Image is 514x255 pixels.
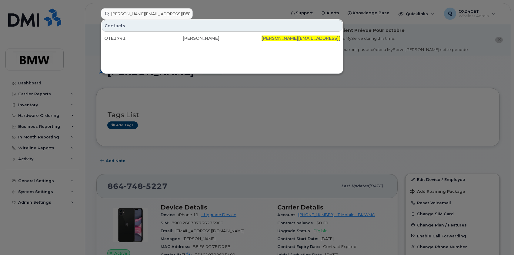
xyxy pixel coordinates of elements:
a: QTE1741[PERSON_NAME][PERSON_NAME][EMAIL_ADDRESS][PERSON_NAME][DOMAIN_NAME] [102,33,342,44]
span: [PERSON_NAME][EMAIL_ADDRESS][PERSON_NAME][DOMAIN_NAME] [262,36,412,41]
div: QTE1741 [104,35,183,41]
div: [PERSON_NAME] [183,35,261,41]
div: Contacts [102,20,342,32]
iframe: Messenger Launcher [488,229,509,250]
